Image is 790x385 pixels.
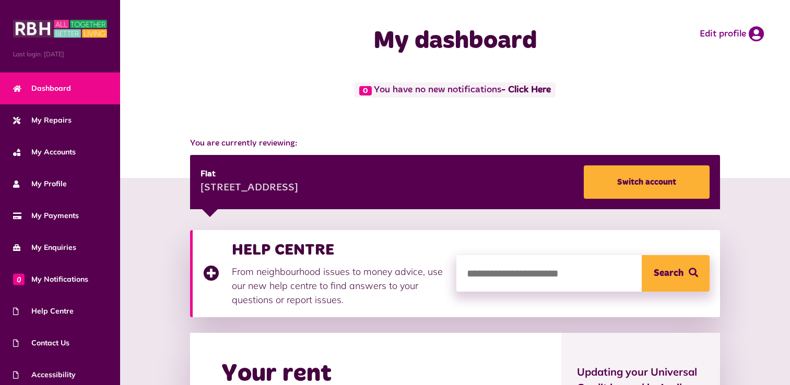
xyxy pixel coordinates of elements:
[201,168,298,181] div: Flat
[201,181,298,196] div: [STREET_ADDRESS]
[13,242,76,253] span: My Enquiries
[13,83,71,94] span: Dashboard
[584,165,710,199] a: Switch account
[13,210,79,221] span: My Payments
[700,26,764,42] a: Edit profile
[13,18,107,39] img: MyRBH
[232,264,446,307] p: From neighbourhood issues to money advice, use our new help centre to find answers to your questi...
[13,274,88,285] span: My Notifications
[654,255,683,292] span: Search
[13,306,74,317] span: Help Centre
[642,255,710,292] button: Search
[13,147,76,158] span: My Accounts
[13,338,69,348] span: Contact Us
[232,240,446,259] h3: HELP CENTRE
[298,26,612,56] h1: My dashboard
[355,82,556,98] span: You have no new notifications
[13,273,25,285] span: 0
[13,115,72,126] span: My Repairs
[13,50,107,59] span: Last login: [DATE]
[13,178,67,189] span: My Profile
[190,137,721,150] span: You are currently reviewing:
[13,369,76,380] span: Accessibility
[501,86,551,95] a: - Click Here
[359,86,372,95] span: 0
